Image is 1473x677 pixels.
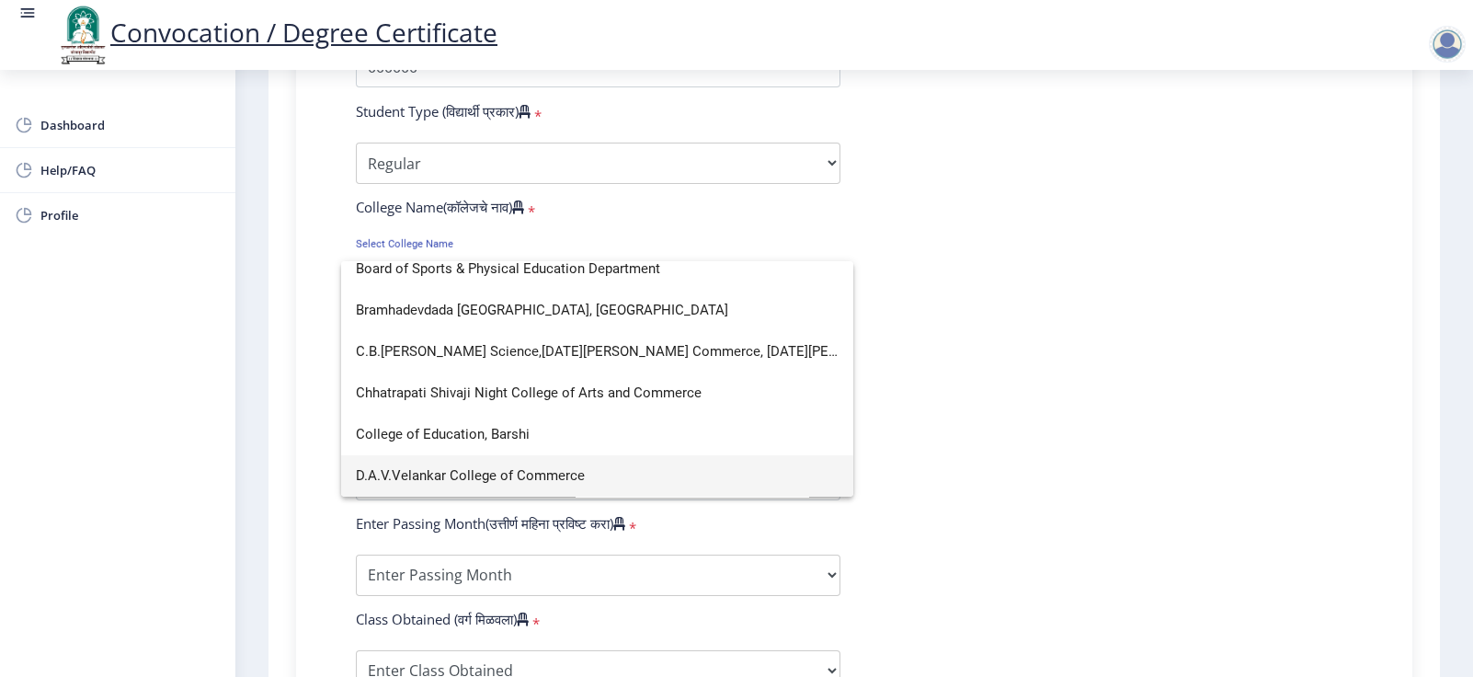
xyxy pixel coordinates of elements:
span: C.B.[PERSON_NAME] Science,[DATE][PERSON_NAME] Commerce, [DATE][PERSON_NAME] Arts College [356,331,839,373]
span: Board of Sports & Physical Education Department [356,248,839,290]
span: Bramhadevdada [GEOGRAPHIC_DATA], [GEOGRAPHIC_DATA] [356,290,839,331]
span: College of Education, Barshi [356,414,839,455]
span: D.A.V.Velankar College of Commerce [356,455,839,497]
span: Chhatrapati Shivaji Night College of Arts and Commerce [356,373,839,414]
